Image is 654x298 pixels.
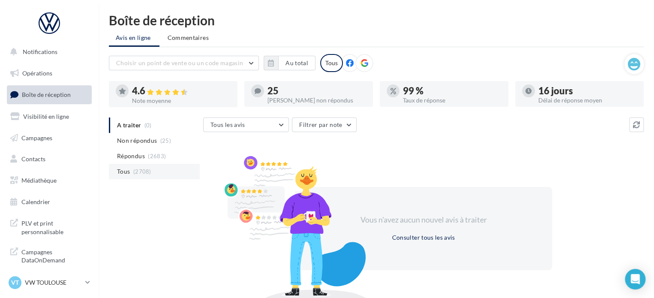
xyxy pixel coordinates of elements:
a: Campagnes DataOnDemand [5,243,93,268]
a: Contacts [5,150,93,168]
span: (2683) [148,153,166,160]
span: VT [11,278,19,287]
span: Opérations [22,69,52,77]
div: Boîte de réception [109,14,644,27]
button: Au total [264,56,315,70]
a: VT VW TOULOUSE [7,274,92,291]
a: Opérations [5,64,93,82]
div: Open Intercom Messenger [625,269,645,289]
span: Tous [117,167,130,176]
span: PLV et print personnalisable [21,217,88,236]
span: Médiathèque [21,177,57,184]
span: Tous les avis [210,121,245,128]
span: Visibilité en ligne [23,113,69,120]
div: 25 [267,86,366,96]
div: Tous [320,54,343,72]
button: Au total [278,56,315,70]
div: 16 jours [538,86,637,96]
span: Boîte de réception [22,91,71,98]
span: (2708) [133,168,151,175]
button: Consulter tous les avis [388,232,458,243]
div: 4.6 [132,86,231,96]
span: Choisir un point de vente ou un code magasin [116,59,243,66]
button: Tous les avis [203,117,289,132]
a: PLV et print personnalisable [5,214,93,239]
span: Commentaires [168,34,209,41]
span: Contacts [21,155,45,163]
button: Notifications [5,43,90,61]
a: Boîte de réception [5,85,93,104]
div: Délai de réponse moyen [538,97,637,103]
button: Choisir un point de vente ou un code magasin [109,56,259,70]
div: 99 % [403,86,501,96]
span: Non répondus [117,136,157,145]
button: Filtrer par note [292,117,357,132]
div: [PERSON_NAME] non répondus [267,97,366,103]
a: Calendrier [5,193,93,211]
span: Répondus [117,152,145,160]
span: Notifications [23,48,57,55]
a: Visibilité en ligne [5,108,93,126]
span: (25) [160,137,171,144]
div: Taux de réponse [403,97,501,103]
a: Médiathèque [5,172,93,190]
span: Calendrier [21,198,50,205]
span: Campagnes DataOnDemand [21,246,88,265]
div: Note moyenne [132,98,231,104]
p: VW TOULOUSE [25,278,82,287]
div: Vous n'avez aucun nouvel avis à traiter [350,214,497,226]
span: Campagnes [21,134,52,141]
a: Campagnes [5,129,93,147]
